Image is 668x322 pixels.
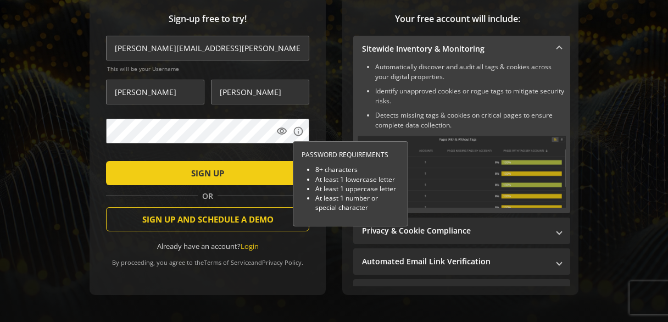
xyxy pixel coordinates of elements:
mat-expansion-panel-header: Automated Email Link Verification [353,248,570,275]
a: Privacy Policy [262,258,302,267]
input: Last Name * [211,80,309,104]
div: Sitewide Inventory & Monitoring [353,62,570,213]
span: SIGN UP [191,163,224,183]
input: First Name * [106,80,204,104]
div: PASSWORD REQUIREMENTS [302,150,399,159]
li: Identify unapproved cookies or rogue tags to mitigate security risks. [375,86,566,106]
li: At least 1 uppercase letter [315,184,399,193]
span: Your free account will include: [353,13,562,25]
span: This will be your Username [107,65,309,73]
mat-expansion-panel-header: Privacy & Cookie Compliance [353,218,570,244]
mat-expansion-panel-header: Sitewide Inventory & Monitoring [353,36,570,62]
li: Automatically discover and audit all tags & cookies across your digital properties. [375,62,566,82]
mat-panel-title: Automated Email Link Verification [362,256,548,267]
a: Login [241,241,259,251]
a: Terms of Service [204,258,251,267]
li: Detects missing tags & cookies on critical pages to ensure complete data collection. [375,110,566,130]
button: SIGN UP [106,161,309,185]
li: At least 1 number or special character [315,193,399,212]
span: SIGN UP AND SCHEDULE A DEMO [142,209,274,229]
mat-icon: info [293,126,304,137]
mat-expansion-panel-header: Performance Monitoring with Web Vitals [353,279,570,306]
button: SIGN UP AND SCHEDULE A DEMO [106,207,309,231]
div: By proceeding, you agree to the and . [106,251,309,267]
li: 8+ characters [315,165,399,174]
mat-icon: visibility [276,126,287,137]
span: OR [198,191,218,202]
span: Sign-up free to try! [106,13,309,25]
img: Sitewide Inventory & Monitoring [358,136,566,208]
mat-panel-title: Privacy & Cookie Compliance [362,225,548,236]
div: Already have an account? [106,241,309,252]
li: At least 1 lowercase letter [315,175,399,184]
mat-panel-title: Sitewide Inventory & Monitoring [362,43,548,54]
input: Email Address (name@work-email.com) * [106,36,309,60]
